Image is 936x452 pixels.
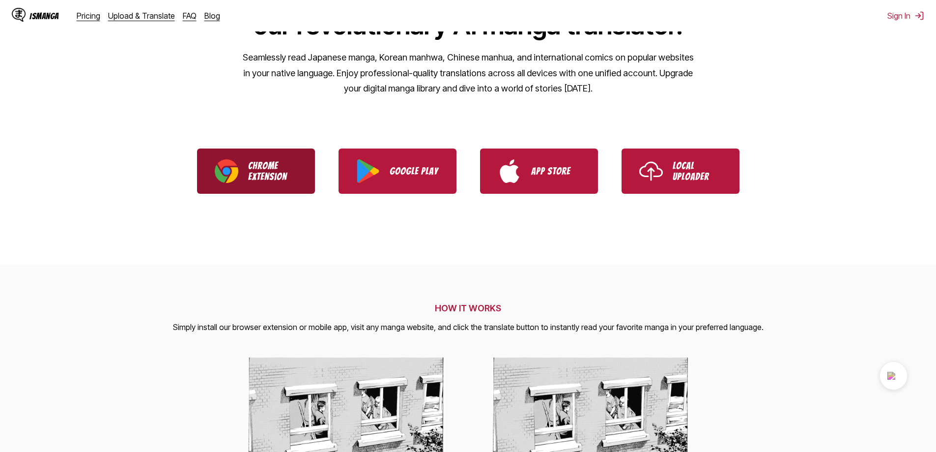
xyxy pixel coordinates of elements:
[215,159,238,183] img: Chrome logo
[197,149,315,194] a: Download IsManga Chrome Extension
[183,11,197,21] a: FAQ
[914,11,924,21] img: Sign out
[77,11,100,21] a: Pricing
[242,50,694,96] p: Seamlessly read Japanese manga, Korean manhwa, Chinese manhua, and international comics on popula...
[390,166,439,177] p: Google Play
[356,159,380,183] img: Google Play logo
[12,8,26,22] img: IsManga Logo
[173,321,764,334] p: Simply install our browser extension or mobile app, visit any manga website, and click the transl...
[531,166,580,177] p: App Store
[108,11,175,21] a: Upload & Translate
[12,8,77,24] a: IsManga LogoIsManga
[173,303,764,313] h2: HOW IT WORKS
[622,149,739,194] a: Use IsManga Local Uploader
[887,11,924,21] button: Sign In
[339,149,456,194] a: Download IsManga from Google Play
[673,160,722,182] p: Local Uploader
[248,160,297,182] p: Chrome Extension
[29,11,59,21] div: IsManga
[480,149,598,194] a: Download IsManga from App Store
[639,159,663,183] img: Upload icon
[204,11,220,21] a: Blog
[498,159,521,183] img: App Store logo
